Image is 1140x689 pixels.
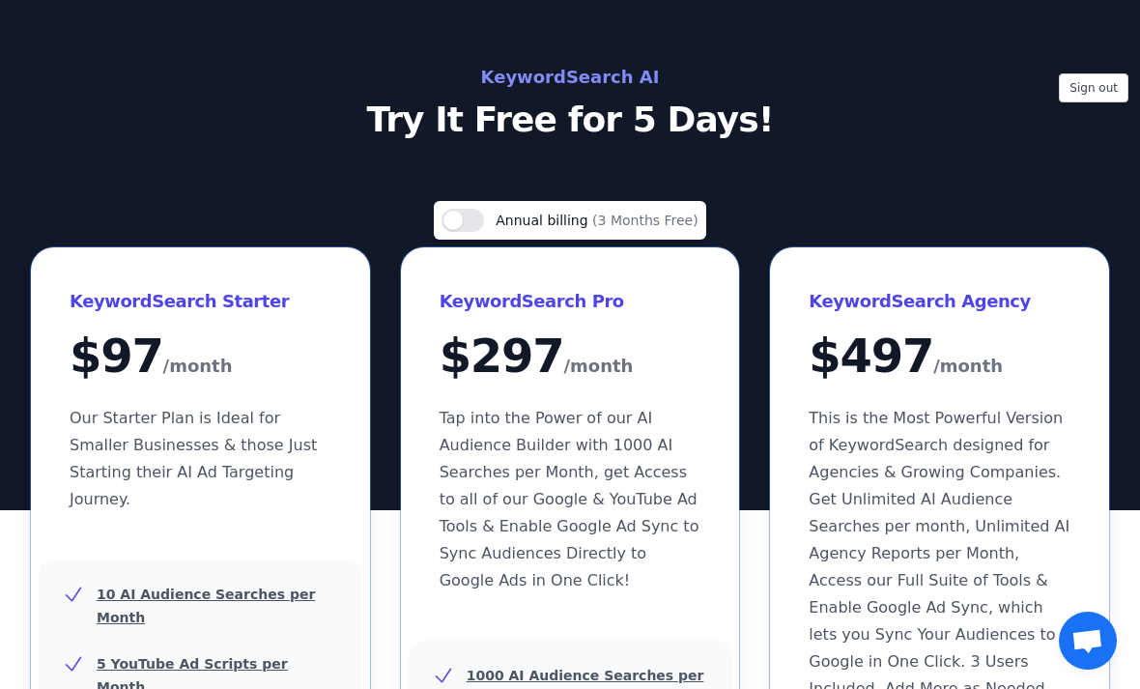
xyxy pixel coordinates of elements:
span: Annual billing [496,213,592,228]
div: $ 297 [440,332,701,382]
h3: KeywordSearch Pro [440,286,701,317]
span: /month [933,351,1003,382]
button: Sign out [1059,73,1128,102]
span: /month [563,351,633,382]
u: 10 AI Audience Searches per Month [97,587,315,625]
div: Ouvrir le chat [1059,612,1117,670]
span: Our Starter Plan is Ideal for Smaller Businesses & those Just Starting their AI Ad Targeting Jour... [70,409,317,508]
h2: KeywordSearch AI [137,62,1003,93]
h3: KeywordSearch Agency [809,286,1070,317]
div: $ 97 [70,332,331,382]
h3: KeywordSearch Starter [70,286,331,317]
div: $ 497 [809,332,1070,382]
p: Try It Free for 5 Days! [137,100,1003,139]
span: (3 Months Free) [592,213,698,228]
span: /month [163,351,233,382]
span: Tap into the Power of our AI Audience Builder with 1000 AI Searches per Month, get Access to all ... [440,409,699,589]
